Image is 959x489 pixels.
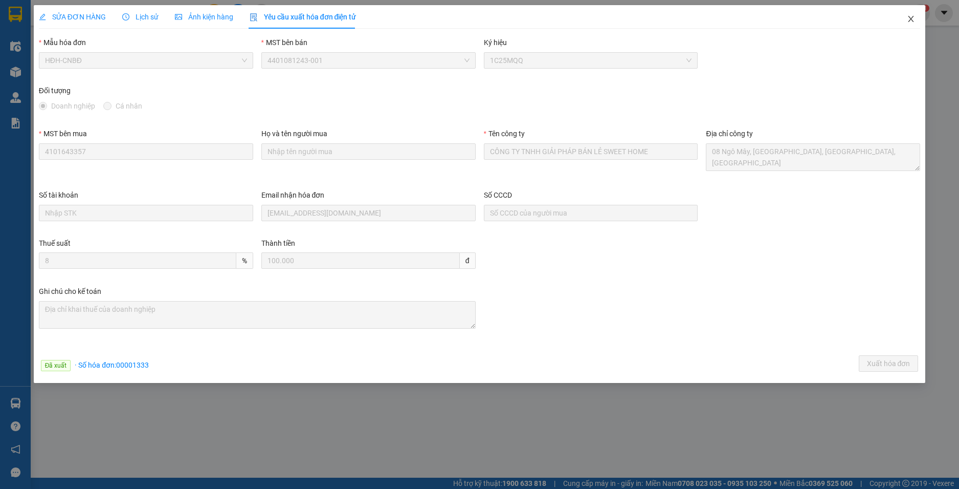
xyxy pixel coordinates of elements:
[261,239,295,247] label: Thành tiền
[460,252,476,269] span: đ
[267,53,470,68] span: 4401081243-001
[47,100,99,112] span: Doanh nghiệp
[39,13,46,20] span: edit
[261,143,476,160] input: Họ và tên người mua
[75,361,149,369] span: · Số hóa đơn: 00001333
[39,301,476,329] textarea: Ghi chú cho kế toán
[250,13,356,21] span: Yêu cầu xuất hóa đơn điện tử
[484,143,698,160] input: Tên công ty
[484,191,512,199] label: Số CCCD
[111,100,146,112] span: Cá nhân
[39,239,71,247] label: Thuế suất
[39,87,71,95] label: Đối tượng
[175,13,182,20] span: picture
[897,5,925,34] button: Close
[706,130,752,138] label: Địa chỉ công ty
[484,38,507,47] label: Ký hiệu
[122,13,159,21] span: Lịch sử
[484,130,525,138] label: Tên công ty
[261,130,327,138] label: Họ và tên người mua
[236,252,253,269] span: %
[261,191,325,199] label: Email nhận hóa đơn
[39,13,106,21] span: SỬA ĐƠN HÀNG
[39,143,253,160] input: MST bên mua
[39,130,87,138] label: MST bên mua
[39,38,86,47] label: Mẫu hóa đơn
[490,53,692,68] span: 1C25MQQ
[859,355,919,372] button: Xuất hóa đơn
[261,205,476,221] input: Email nhận hóa đơn
[907,15,915,23] span: close
[484,205,698,221] input: Số CCCD
[261,38,307,47] label: MST bên bán
[45,53,247,68] span: HĐH-CNBĐ
[706,143,920,171] textarea: Địa chỉ công ty
[41,360,71,371] span: Đã xuất
[250,13,258,22] img: icon
[175,13,233,21] span: Ảnh kiện hàng
[39,252,236,269] input: Thuế suất
[39,205,253,221] input: Số tài khoản
[122,13,129,20] span: clock-circle
[39,191,78,199] label: Số tài khoản
[39,287,101,295] label: Ghi chú cho kế toán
